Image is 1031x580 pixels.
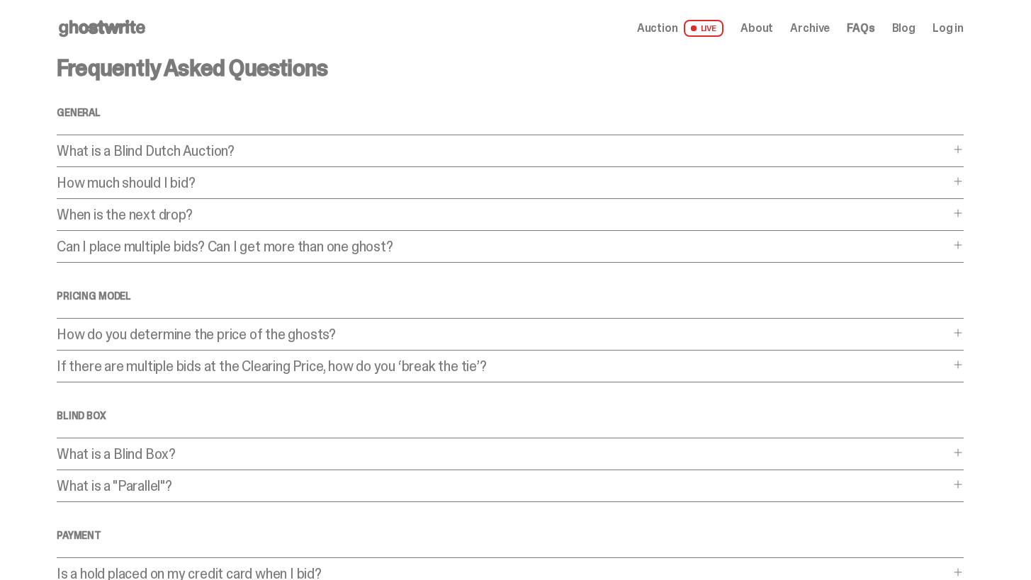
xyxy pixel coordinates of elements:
[57,530,964,540] h4: Payment
[57,57,964,79] h3: Frequently Asked Questions
[847,23,874,34] a: FAQs
[790,23,830,34] a: Archive
[57,411,964,421] h4: Blind Box
[892,23,915,34] a: Blog
[933,23,964,34] a: Log in
[57,144,950,158] p: What is a Blind Dutch Auction?
[57,207,950,222] p: When is the next drop?
[57,359,950,373] p: If there are multiple bids at the Clearing Price, how do you ‘break the tie’?
[57,479,950,493] p: What is a "Parallel"?
[684,20,724,37] span: LIVE
[637,23,678,34] span: Auction
[57,447,950,461] p: What is a Blind Box?
[57,327,950,341] p: How do you determine the price of the ghosts?
[740,23,773,34] a: About
[57,176,950,190] p: How much should I bid?
[57,291,964,301] h4: Pricing Model
[57,108,964,118] h4: General
[57,239,950,254] p: Can I place multiple bids? Can I get more than one ghost?
[637,20,723,37] a: Auction LIVE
